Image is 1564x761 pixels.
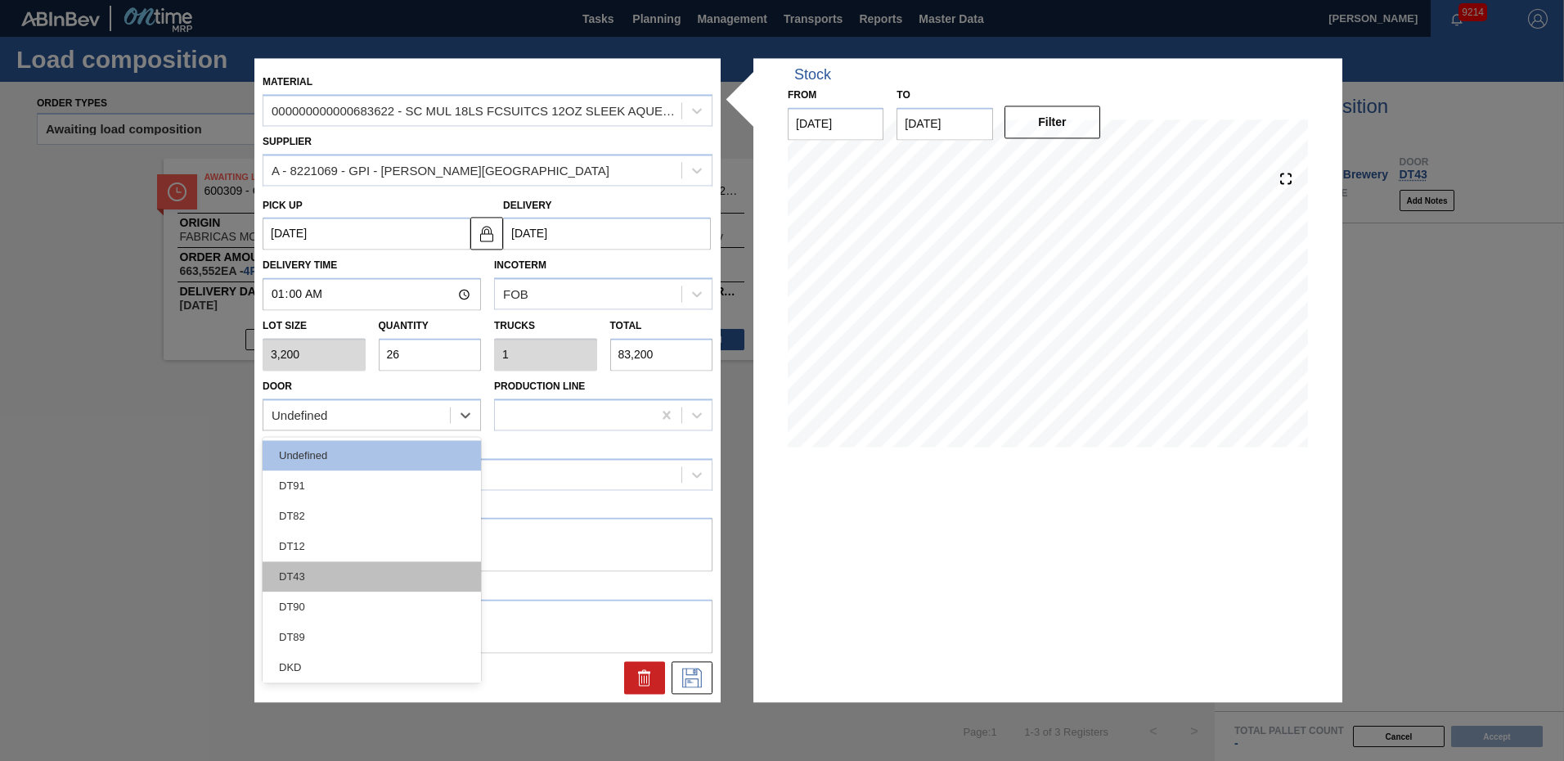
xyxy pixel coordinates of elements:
[263,471,481,501] div: DT91
[794,66,831,83] div: Stock
[477,223,497,243] img: locked
[263,76,312,88] label: Material
[503,287,528,301] div: FOB
[272,408,327,422] div: Undefined
[379,321,429,332] label: Quantity
[494,321,535,332] label: Trucks
[494,260,546,272] label: Incoterm
[263,576,712,600] label: Observation
[263,315,366,339] label: Lot size
[263,218,470,250] input: mm/dd/yyyy
[263,501,481,531] div: DT82
[263,531,481,561] div: DT12
[263,440,481,471] div: Undefined
[897,89,910,101] label: to
[470,217,503,250] button: locked
[788,89,816,101] label: From
[263,592,481,622] div: DT90
[263,652,481,682] div: DKD
[610,321,642,332] label: Total
[263,380,292,392] label: Door
[263,136,312,147] label: Supplier
[272,104,683,118] div: 000000000000683622 - SC MUL 18LS FCSUITCS 12OZ SLEEK AQUEOUS
[503,200,552,211] label: Delivery
[263,200,303,211] label: Pick up
[503,218,711,250] input: mm/dd/yyyy
[263,622,481,652] div: DT89
[272,164,609,178] div: A - 8221069 - GPI - [PERSON_NAME][GEOGRAPHIC_DATA]
[494,380,585,392] label: Production Line
[1004,106,1100,138] button: Filter
[788,107,883,140] input: mm/dd/yyyy
[263,561,481,592] div: DT43
[263,494,712,518] label: Comments
[897,107,992,140] input: mm/dd/yyyy
[263,254,481,278] label: Delivery Time
[624,662,665,695] div: Delete Suggestion
[672,662,712,695] div: Save Suggestion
